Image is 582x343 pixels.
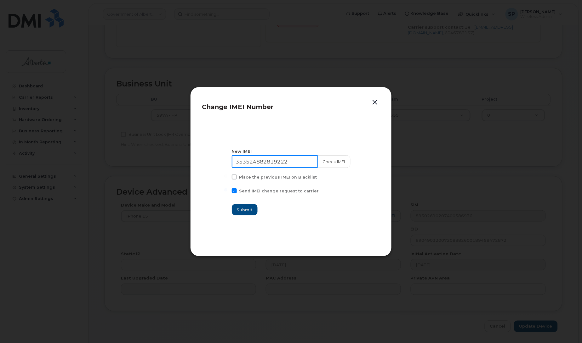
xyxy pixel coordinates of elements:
span: Place the previous IMEI on Blacklist [239,175,317,180]
button: Submit [232,204,258,215]
button: Check IMEI [317,155,351,168]
span: Submit [237,207,253,213]
input: Place the previous IMEI on Blacklist [224,174,227,178]
span: Change IMEI Number [202,103,273,111]
div: New IMEI [232,148,351,154]
input: Send IMEI change request to carrier [224,188,227,191]
span: Send IMEI change request to carrier [239,189,319,193]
